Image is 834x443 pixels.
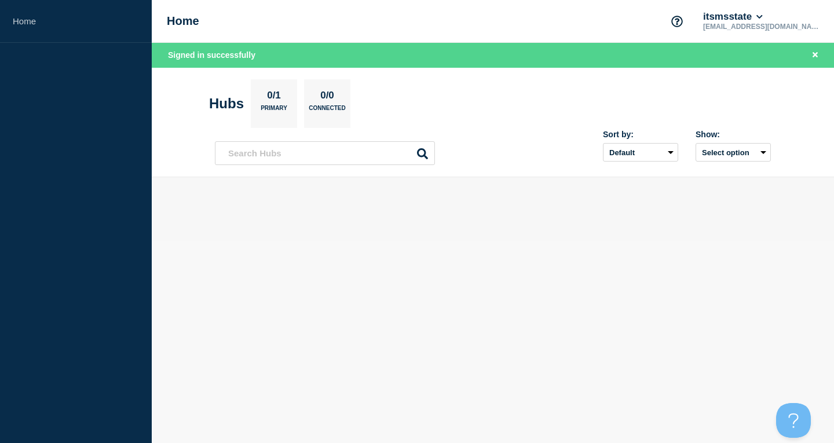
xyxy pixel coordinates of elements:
[167,14,199,28] h1: Home
[261,105,287,117] p: Primary
[665,9,689,34] button: Support
[209,96,244,112] h2: Hubs
[168,50,255,60] span: Signed in successfully
[701,23,821,31] p: [EMAIL_ADDRESS][DOMAIN_NAME]
[215,141,435,165] input: Search Hubs
[808,49,822,62] button: Close banner
[603,143,678,162] select: Sort by
[696,130,771,139] div: Show:
[316,90,339,105] p: 0/0
[696,143,771,162] button: Select option
[263,90,286,105] p: 0/1
[701,11,765,23] button: itsmsstate
[776,403,811,438] iframe: Help Scout Beacon - Open
[309,105,345,117] p: Connected
[603,130,678,139] div: Sort by:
